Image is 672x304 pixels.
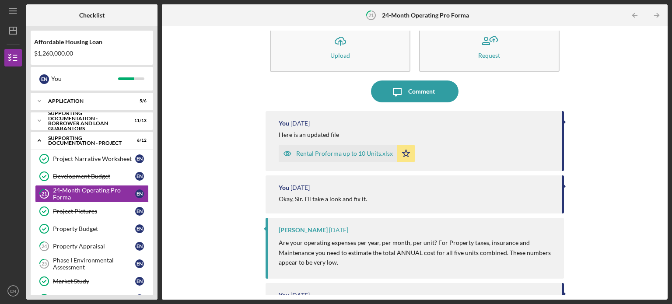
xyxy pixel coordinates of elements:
[35,168,149,185] a: Development BudgetEN
[371,80,458,102] button: Comment
[53,257,135,271] div: Phase I Environmental Assessment
[35,150,149,168] a: Project Narrative WorksheetEN
[131,118,147,123] div: 11 / 13
[135,189,144,198] div: E N
[53,225,135,232] div: Property Budget
[419,21,560,72] button: Request
[478,52,500,59] div: Request
[35,220,149,238] a: Property BudgetEN
[296,150,393,157] div: Rental Proforma up to 10 Units.xlsx
[10,289,16,294] text: EN
[34,38,150,45] div: Affordable Housing Loan
[48,111,125,131] div: Supporting Documentation - Borrower and Loan Guarantors
[39,74,49,84] div: E N
[131,138,147,143] div: 6 / 12
[35,185,149,203] a: 2124-Month Operating Pro FormaEN
[279,292,289,299] div: You
[48,98,125,104] div: Application
[279,196,367,203] div: Okay, Sir. I'll take a look and fix it.
[135,259,144,268] div: E N
[135,172,144,181] div: E N
[135,207,144,216] div: E N
[279,238,555,267] p: Are your operating expenses per year, per month, per unit? For Property taxes, insurance and Main...
[279,120,289,127] div: You
[368,12,374,18] tspan: 21
[135,224,144,233] div: E N
[135,154,144,163] div: E N
[79,12,105,19] b: Checklist
[4,282,22,300] button: EN
[279,131,339,138] div: Here is an updated file
[53,243,135,250] div: Property Appraisal
[290,292,310,299] time: 2025-09-13 21:12
[42,191,47,197] tspan: 21
[290,184,310,191] time: 2025-09-15 18:52
[35,203,149,220] a: Project PicturesEN
[35,255,149,273] a: 25Phase I Environmental AssessmentEN
[53,187,135,201] div: 24-Month Operating Pro Forma
[35,273,149,290] a: Market StudyEN
[270,21,410,72] button: Upload
[279,145,415,162] button: Rental Proforma up to 10 Units.xlsx
[330,52,350,59] div: Upload
[34,50,150,57] div: $1,260,000.00
[53,155,135,162] div: Project Narrative Worksheet
[135,294,144,303] div: E N
[53,173,135,180] div: Development Budget
[53,208,135,215] div: Project Pictures
[53,278,135,285] div: Market Study
[42,261,47,267] tspan: 25
[48,136,125,146] div: Supporting Documentation - Project
[135,277,144,286] div: E N
[51,71,118,86] div: You
[290,120,310,127] time: 2025-09-15 20:09
[279,227,328,234] div: [PERSON_NAME]
[35,238,149,255] a: 24Property AppraisalEN
[279,184,289,191] div: You
[42,244,47,249] tspan: 24
[382,12,469,19] b: 24-Month Operating Pro Forma
[135,242,144,251] div: E N
[408,80,435,102] div: Comment
[329,227,348,234] time: 2025-09-15 17:49
[131,98,147,104] div: 5 / 6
